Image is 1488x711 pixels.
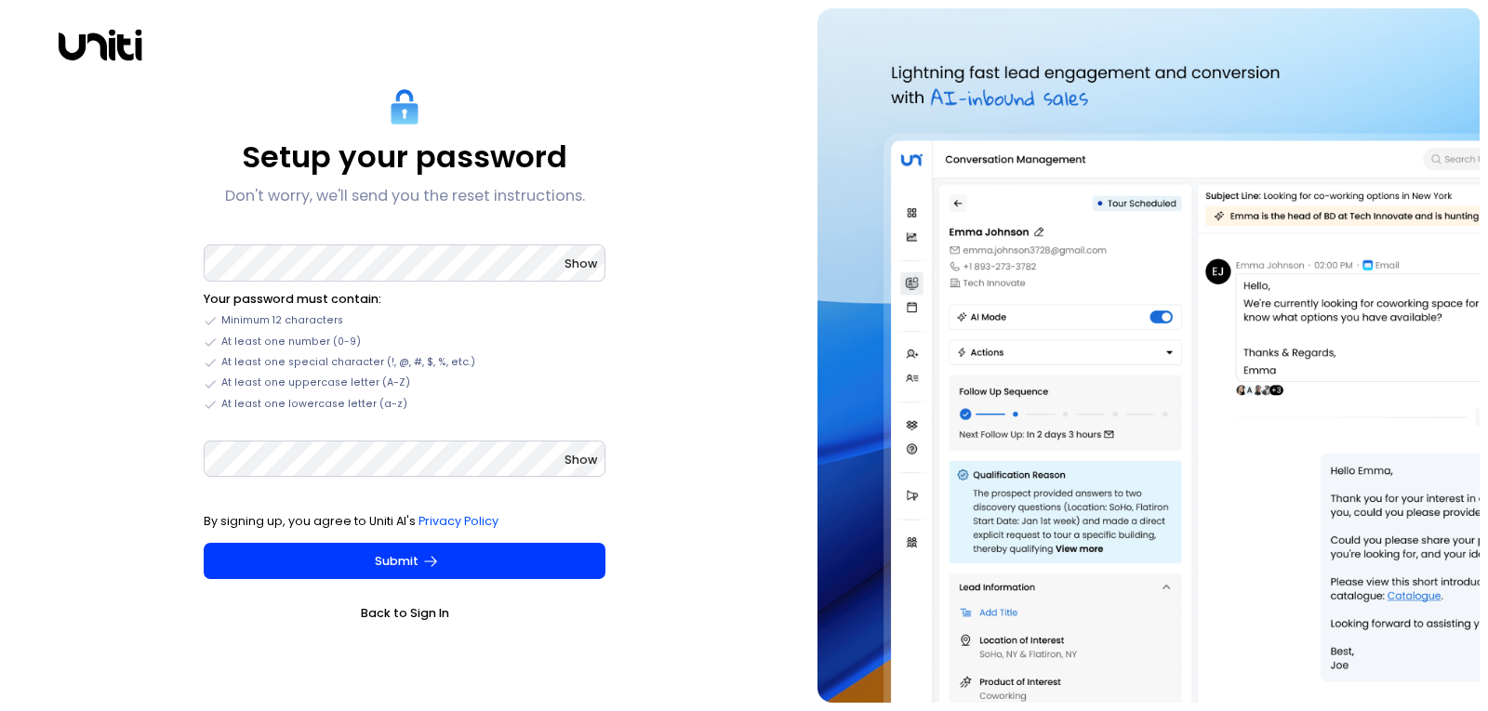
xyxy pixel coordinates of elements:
p: Don't worry, we'll send you the reset instructions. [225,185,585,207]
span: At least one lowercase letter (a-z) [221,397,407,412]
li: Your password must contain: [204,290,605,309]
p: Setup your password [242,138,567,176]
button: Show [565,451,597,469]
a: Privacy Policy [418,513,498,529]
span: At least one special character (!, @, #, $, %, etc.) [221,355,475,370]
a: Back to Sign In [204,604,605,623]
span: Show [565,452,597,467]
p: By signing up, you agree to Uniti AI's [204,512,605,531]
button: Submit [204,543,605,580]
img: auth-hero.png [817,8,1480,703]
span: At least one number (0-9) [221,335,361,349]
span: Show [565,256,597,271]
button: Show [565,255,597,273]
span: At least one uppercase letter (A-Z) [221,375,410,390]
span: Minimum 12 characters [221,313,343,328]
